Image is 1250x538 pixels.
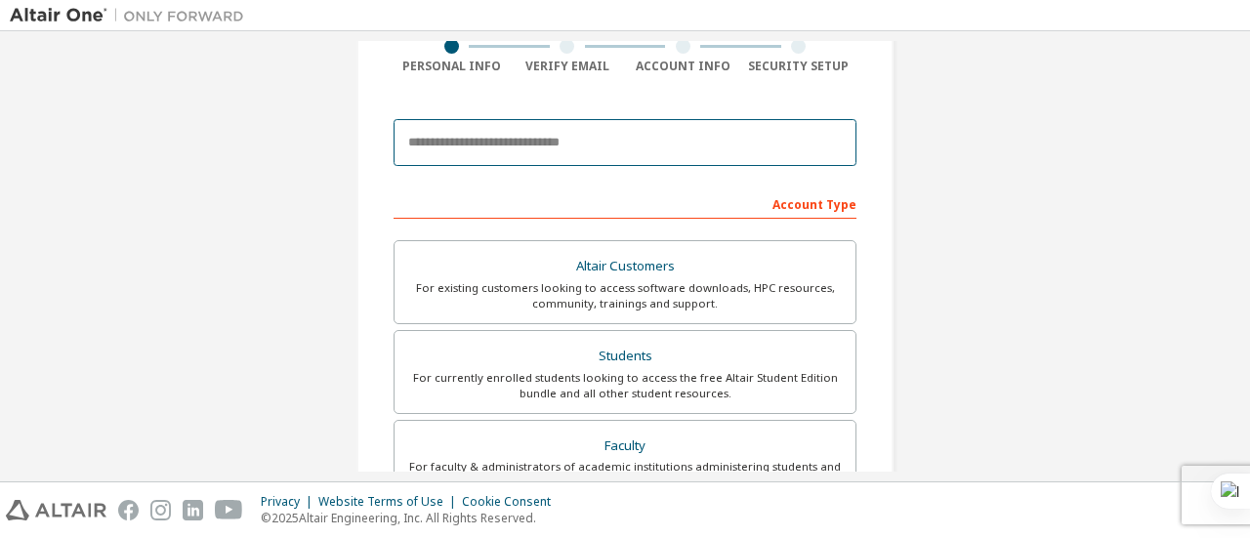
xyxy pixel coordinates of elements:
[118,500,139,520] img: facebook.svg
[741,59,857,74] div: Security Setup
[261,494,318,510] div: Privacy
[183,500,203,520] img: linkedin.svg
[406,370,844,401] div: For currently enrolled students looking to access the free Altair Student Edition bundle and all ...
[10,6,254,25] img: Altair One
[6,500,106,520] img: altair_logo.svg
[215,500,243,520] img: youtube.svg
[406,280,844,311] div: For existing customers looking to access software downloads, HPC resources, community, trainings ...
[406,343,844,370] div: Students
[406,459,844,490] div: For faculty & administrators of academic institutions administering students and accessing softwa...
[261,510,562,526] p: © 2025 Altair Engineering, Inc. All Rights Reserved.
[625,59,741,74] div: Account Info
[406,433,844,460] div: Faculty
[510,59,626,74] div: Verify Email
[150,500,171,520] img: instagram.svg
[462,494,562,510] div: Cookie Consent
[394,187,856,219] div: Account Type
[406,253,844,280] div: Altair Customers
[318,494,462,510] div: Website Terms of Use
[394,59,510,74] div: Personal Info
